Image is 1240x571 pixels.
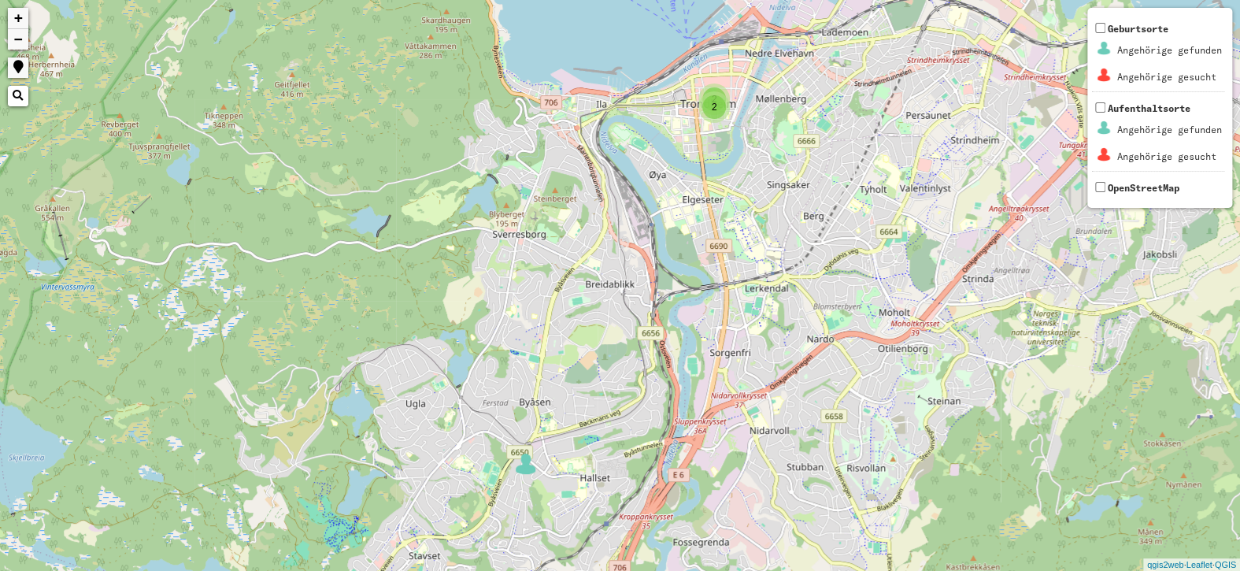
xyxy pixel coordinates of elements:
[1092,102,1224,171] span: Aufenthaltsorte
[8,8,28,29] a: Zoom in
[8,29,28,50] a: Zoom out
[1095,102,1105,113] input: AufenthaltsorteAngehörige gefundenAngehörige gesucht
[1094,39,1114,58] img: Geburtsorte_2_Angeh%C3%B6rigegefunden0.png
[1214,560,1236,569] a: QGIS
[1094,145,1114,165] img: Aufenthaltsorte_1_Angeh%C3%B6rigegesucht1.png
[1095,23,1105,33] input: GeburtsorteAngehörige gefundenAngehörige gesucht
[1116,144,1223,169] td: Angehörige gesucht
[1116,65,1223,90] td: Angehörige gesucht
[1116,38,1223,63] td: Angehörige gefunden
[1147,560,1183,569] a: qgis2web
[1094,118,1114,138] img: Aufenthaltsorte_1_Angeh%C3%B6rigegefunden0.png
[1186,560,1212,569] a: Leaflet
[8,57,28,78] a: Show me where I am
[712,102,717,113] span: 2
[1094,65,1114,85] img: Geburtsorte_2_Angeh%C3%B6rigegesucht1.png
[1095,182,1105,192] input: OpenStreetMap
[1092,23,1224,91] span: Geburtsorte
[1116,117,1223,143] td: Angehörige gefunden
[1108,182,1179,194] span: OpenStreetMap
